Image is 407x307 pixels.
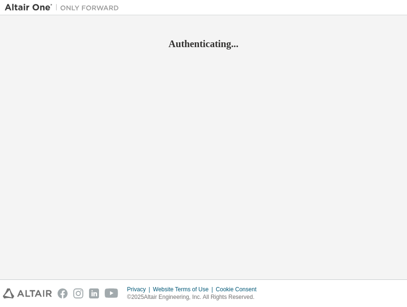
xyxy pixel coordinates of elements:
[153,286,216,293] div: Website Terms of Use
[105,288,119,298] img: youtube.svg
[5,3,124,12] img: Altair One
[5,38,402,50] h2: Authenticating...
[89,288,99,298] img: linkedin.svg
[127,293,262,301] p: © 2025 Altair Engineering, Inc. All Rights Reserved.
[3,288,52,298] img: altair_logo.svg
[58,288,68,298] img: facebook.svg
[216,286,262,293] div: Cookie Consent
[73,288,83,298] img: instagram.svg
[127,286,153,293] div: Privacy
